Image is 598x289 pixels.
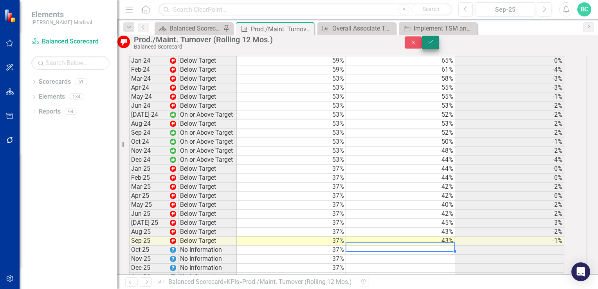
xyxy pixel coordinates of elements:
td: 0% [455,191,564,200]
img: ClearPoint Strategy [3,8,18,23]
div: Prod./Maint. Turnover (Rolling 12 Mos.) [134,35,389,44]
td: Below Target [178,228,237,237]
td: Below Target [178,219,237,228]
img: w+6onZ6yCFk7QAAAABJRU5ErkJggg== [170,58,176,64]
td: -2% [455,228,564,237]
td: 37% [237,246,346,255]
td: 58% [346,74,455,83]
td: 53% [237,119,346,128]
td: -2% [455,182,564,191]
td: Jan-25 [129,164,168,173]
td: 59% [237,56,346,65]
td: Below Target [178,173,237,182]
td: 2% [455,210,564,219]
input: Search Below... [31,56,110,70]
td: 37% [237,164,346,173]
div: Balanced Scorecard [134,44,389,50]
td: 37% [237,255,346,264]
td: -2% [455,101,564,110]
td: 53% [237,146,346,155]
td: On or Above Target [178,137,237,146]
div: 94 [65,108,77,115]
img: EPrye+mTK9pvt+TU27aWpTKctATH3YPfOpp6JwpcOnVRu8ICjoSzQQ4ga9ifFOM3l6IArfXMrAt88bUovrqVHL8P7rjhUPFG0... [170,247,176,253]
img: w+6onZ6yCFk7QAAAABJRU5ErkJggg== [170,67,176,73]
a: Implement TSM and KAM Stay Interviews [401,23,475,33]
td: 53% [237,137,346,146]
td: 53% [237,155,346,164]
td: 37% [237,182,346,191]
img: EPrye+mTK9pvt+TU27aWpTKctATH3YPfOpp6JwpcOnVRu8ICjoSzQQ4ga9ifFOM3l6IArfXMrAt88bUovrqVHL8P7rjhUPFG0... [170,265,176,271]
td: No Information [178,273,237,282]
td: Below Target [178,65,237,74]
td: Below Target [178,92,237,101]
a: Scorecards [39,78,71,87]
td: 53% [346,119,455,128]
td: -2% [455,128,564,137]
img: w+6onZ6yCFk7QAAAABJRU5ErkJggg== [170,166,176,172]
img: EPrye+mTK9pvt+TU27aWpTKctATH3YPfOpp6JwpcOnVRu8ICjoSzQQ4ga9ifFOM3l6IArfXMrAt88bUovrqVHL8P7rjhUPFG0... [170,274,176,280]
img: w+6onZ6yCFk7QAAAABJRU5ErkJggg== [170,184,176,190]
td: -2% [455,110,564,119]
img: w+6onZ6yCFk7QAAAABJRU5ErkJggg== [170,211,176,217]
img: w+6onZ6yCFk7QAAAABJRU5ErkJggg== [170,103,176,109]
td: Below Target [178,83,237,92]
td: -0% [455,164,564,173]
td: 37% [237,237,346,246]
td: Aug-24 [129,119,168,128]
td: 37% [237,228,346,237]
img: w+6onZ6yCFk7QAAAABJRU5ErkJggg== [170,193,176,199]
td: 59% [237,65,346,74]
small: [PERSON_NAME] Medical [31,19,92,25]
td: 52% [346,110,455,119]
span: Search [423,6,439,12]
img: w+6onZ6yCFk7QAAAABJRU5ErkJggg== [170,220,176,226]
img: wc+mapt77TOUwAAAABJRU5ErkJggg== [170,112,176,118]
td: Sep-24 [129,128,168,137]
img: w+6onZ6yCFk7QAAAABJRU5ErkJggg== [170,175,176,181]
td: 52% [346,128,455,137]
span: Elements [31,10,92,19]
td: 0% [455,173,564,182]
img: w+6onZ6yCFk7QAAAABJRU5ErkJggg== [170,229,176,235]
td: May-24 [129,92,168,101]
td: -3% [455,83,564,92]
td: -2% [455,146,564,155]
td: Below Target [178,56,237,65]
button: Search [411,4,450,15]
img: wc+mapt77TOUwAAAABJRU5ErkJggg== [170,157,176,163]
td: Jun-24 [129,101,168,110]
td: Apr-24 [129,83,168,92]
td: Below Target [178,210,237,219]
td: Nov-25 [129,255,168,264]
td: 37% [237,200,346,210]
img: Below Target [117,36,130,48]
td: -3% [455,74,564,83]
td: No Information [178,246,237,255]
div: 51 [75,79,87,85]
img: w+6onZ6yCFk7QAAAABJRU5ErkJggg== [170,121,176,127]
td: On or Above Target [178,110,237,119]
a: Reports [39,107,61,116]
img: w+6onZ6yCFk7QAAAABJRU5ErkJggg== [170,238,176,244]
a: KPIs [227,278,239,285]
td: No Information [178,264,237,273]
td: Jun-25 [129,210,168,219]
td: 48% [346,146,455,155]
td: -1% [455,92,564,101]
td: 55% [346,83,455,92]
td: No Information [178,255,237,264]
td: Jan-26 [129,273,168,282]
td: May-25 [129,200,168,210]
img: w+6onZ6yCFk7QAAAABJRU5ErkJggg== [170,85,176,91]
td: 37% [237,173,346,182]
td: Oct-24 [129,137,168,146]
td: Feb-24 [129,65,168,74]
td: Below Target [178,74,237,83]
button: BC [577,2,591,16]
td: Below Target [178,191,237,200]
img: wc+mapt77TOUwAAAABJRU5ErkJggg== [170,148,176,154]
td: 53% [237,83,346,92]
td: Dec-24 [129,155,168,164]
input: Search ClearPoint... [159,3,452,16]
